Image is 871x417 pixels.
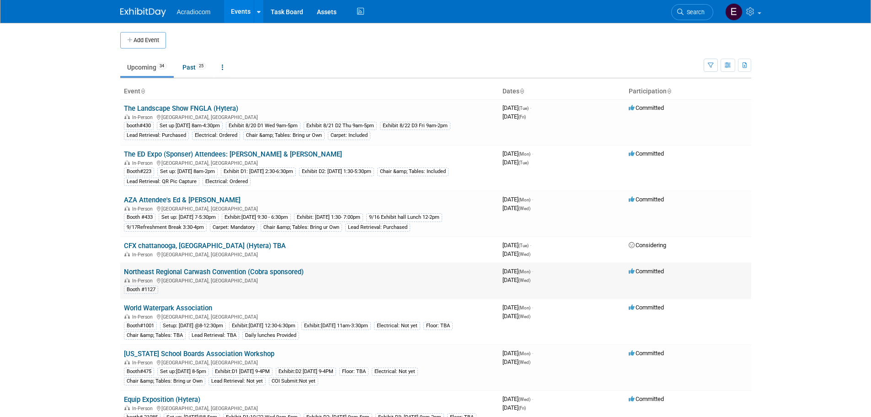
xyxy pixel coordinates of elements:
span: (Wed) [518,278,530,283]
div: Exhibit D2: [DATE] 1:30-5:30pm [299,168,374,176]
div: Exhibit:[DATE] 11am-3:30pm [301,322,371,330]
span: In-Person [132,360,155,366]
img: In-Person Event [124,206,130,211]
div: Set up: [DATE] 8am-2pm [157,168,218,176]
span: (Wed) [518,314,530,319]
span: [DATE] [502,395,533,402]
span: In-Person [132,114,155,120]
span: [DATE] [502,159,529,166]
span: [DATE] [502,404,526,411]
div: Lead Retrieval: Purchased [345,223,410,232]
div: Exhibit:D2 [DATE] 9-4PM [276,368,336,376]
span: (Wed) [518,397,530,402]
span: 34 [157,63,167,70]
span: - [530,242,531,249]
div: Lead Retrieval: QR Pic Capture [124,178,199,186]
div: Booth#223 [124,168,154,176]
div: Lead Retrieval: Not yet [208,377,266,385]
span: (Mon) [518,351,530,356]
span: Search [684,9,705,16]
div: Daily lunches Provided [242,331,299,340]
span: [DATE] [502,150,533,157]
div: 9/16 Exhibit hall Lunch 12-2pm [366,213,442,222]
span: Committed [629,150,664,157]
span: - [532,395,533,402]
div: Chair &amp; Tables: TBA [124,331,186,340]
div: [GEOGRAPHIC_DATA], [GEOGRAPHIC_DATA] [124,205,495,212]
span: - [532,350,533,357]
span: - [530,104,531,111]
span: [DATE] [502,350,533,357]
div: booth#430 [124,122,154,130]
span: (Wed) [518,206,530,211]
span: [DATE] [502,304,533,311]
span: In-Person [132,206,155,212]
span: (Fri) [518,406,526,411]
span: In-Person [132,406,155,412]
div: Electrical: Ordered [192,131,240,140]
span: (Mon) [518,152,530,157]
div: Electrical: Not yet [374,322,420,330]
img: In-Person Event [124,160,130,165]
div: Electrical: Not yet [372,368,418,376]
div: Booth #433 [124,213,155,222]
span: [DATE] [502,250,530,257]
a: CFX chattanooga, [GEOGRAPHIC_DATA] (Hytera) TBA [124,242,286,250]
span: (Wed) [518,360,530,365]
div: Set up:[DATE] 8-5pm [157,368,209,376]
div: Exhibit: [DATE] 1:30- 7:00pm [294,213,363,222]
span: (Tue) [518,160,529,165]
span: [DATE] [502,268,533,275]
span: (Mon) [518,197,530,202]
a: The ED Expo (Sponser) Attendees: [PERSON_NAME] & [PERSON_NAME] [124,150,342,158]
span: - [532,268,533,275]
div: [GEOGRAPHIC_DATA], [GEOGRAPHIC_DATA] [124,159,495,166]
a: Sort by Event Name [140,87,145,95]
div: Setup: [DATE] @8-12:30pm [160,322,226,330]
span: Committed [629,104,664,111]
div: Lead Retrieval: Purchased [124,131,189,140]
div: Exhibit 8/22 D3 Fri 9am-2pm [380,122,450,130]
div: Lead Retrieval: TBA [189,331,239,340]
div: Chair &amp; Tables: Included [377,168,449,176]
span: [DATE] [502,276,530,283]
div: Set up [DATE] 8am-4:30pm [157,122,223,130]
img: In-Person Event [124,406,130,410]
span: Considering [629,242,666,249]
div: Booth#475 [124,368,154,376]
img: In-Person Event [124,252,130,256]
div: [GEOGRAPHIC_DATA], [GEOGRAPHIC_DATA] [124,404,495,412]
div: Carpet: Mandatory [210,223,257,232]
span: In-Person [132,314,155,320]
a: Search [671,4,713,20]
span: - [532,304,533,311]
span: - [532,196,533,203]
img: In-Person Event [124,314,130,319]
div: 9/17Refreshment Break 3:30-4pm [124,223,207,232]
div: Exhibit:[DATE] 12:30-6:30pm [229,322,298,330]
a: [US_STATE] School Boards Association Workshop [124,350,274,358]
a: Sort by Participation Type [667,87,671,95]
div: Exhibit 8/21 D2 Thu 9am-5pm [304,122,377,130]
div: [GEOGRAPHIC_DATA], [GEOGRAPHIC_DATA] [124,313,495,320]
span: (Tue) [518,243,529,248]
span: (Wed) [518,252,530,257]
a: AZA Attendee's Ed & [PERSON_NAME] [124,196,240,204]
span: Committed [629,268,664,275]
span: [DATE] [502,104,531,111]
a: World Waterpark Association [124,304,212,312]
span: Committed [629,196,664,203]
a: Northeast Regional Carwash Convention (Cobra sponsored) [124,268,304,276]
span: (Mon) [518,305,530,310]
span: (Tue) [518,106,529,111]
div: [GEOGRAPHIC_DATA], [GEOGRAPHIC_DATA] [124,276,495,284]
span: 25 [196,63,206,70]
span: [DATE] [502,358,530,365]
a: Sort by Start Date [519,87,524,95]
div: [GEOGRAPHIC_DATA], [GEOGRAPHIC_DATA] [124,250,495,258]
div: Chair &amp; Tables: Bring ur Own [243,131,325,140]
span: [DATE] [502,205,530,211]
span: In-Person [132,278,155,284]
span: [DATE] [502,242,531,249]
div: Exhibit 8/20 D1 Wed 9am-5pm [226,122,300,130]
